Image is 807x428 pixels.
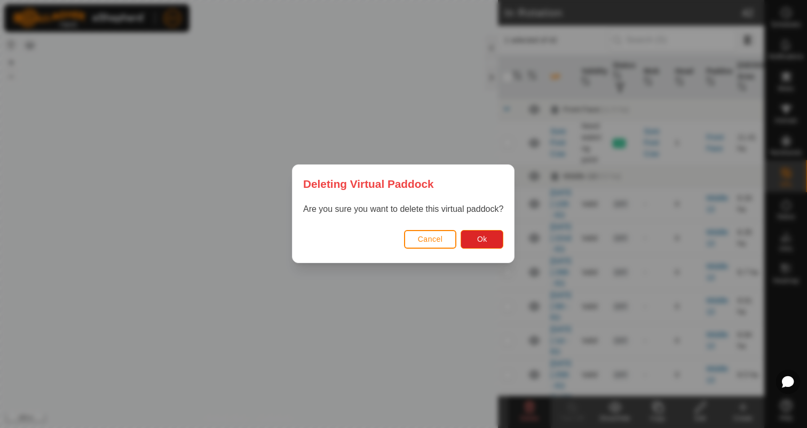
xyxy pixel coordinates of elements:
p: Are you sure you want to delete this virtual paddock? [303,203,503,216]
span: Cancel [418,235,443,244]
span: Deleting Virtual Paddock [303,176,434,192]
span: Ok [477,235,487,244]
button: Cancel [404,230,457,249]
button: Ok [461,230,504,249]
